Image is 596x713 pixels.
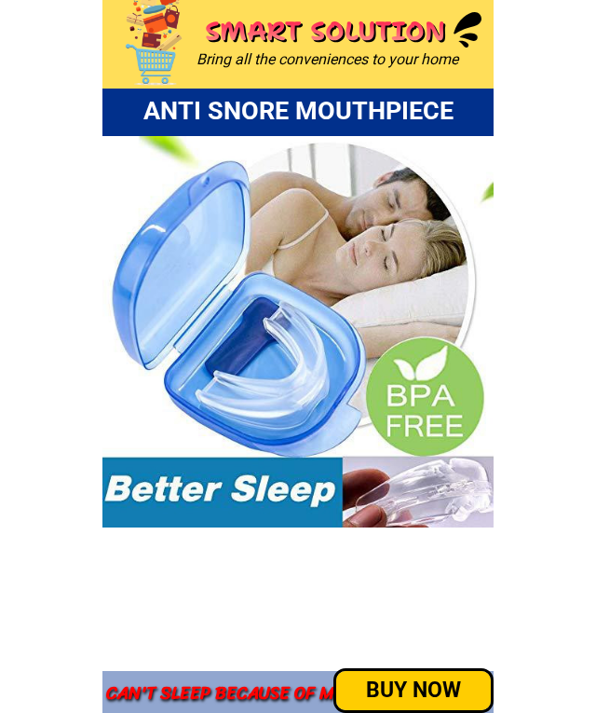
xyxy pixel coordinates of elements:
h3: Anti Snore Mouthpiece [102,91,494,131]
div: Bring all the conveniences to your home [192,48,462,72]
h3: Can't sleep because of my lover's sounds [102,679,494,707]
p: BUY NOW [336,671,491,710]
p: Buy Now [253,603,470,656]
h3: SMART SOLUTION [169,16,481,48]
